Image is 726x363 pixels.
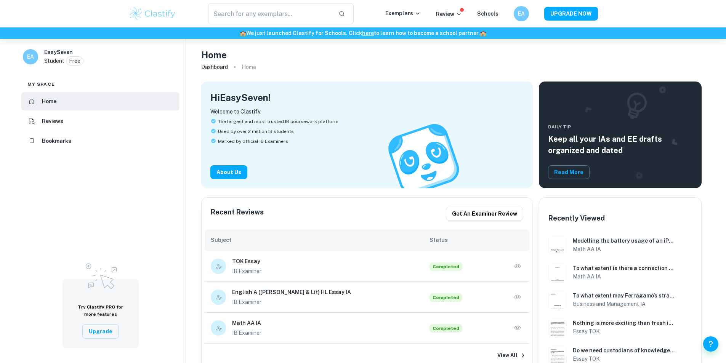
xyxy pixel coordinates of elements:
[21,132,179,150] a: Bookmarks
[573,355,675,363] h6: Essay TOK
[232,288,430,296] h6: English A ([PERSON_NAME] & Lit) HL Essay IA
[446,207,523,221] button: Get an examiner review
[548,213,605,224] h6: Recently Viewed
[21,112,179,130] a: Reviews
[430,236,523,244] h6: Status
[42,137,71,145] h6: Bookmarks
[128,6,177,21] img: Clastify logo
[573,237,675,245] h6: Modelling the battery usage of an iPhone 12.
[573,327,675,336] h6: Essay TOK
[477,11,498,17] a: Schools
[545,260,695,285] a: Math AA IA example thumbnail: To what extent is there a connection beTo what extent is there a co...
[436,10,462,18] p: Review
[573,245,675,253] h6: Math AA IA
[27,81,55,88] span: My space
[544,7,598,21] button: UPGRADE NOW
[548,123,692,130] span: Daily Tip
[44,57,64,65] p: Student
[218,138,288,145] span: Marked by official IB Examiners
[548,263,567,281] img: Math AA IA example thumbnail: To what extent is there a connection be
[548,165,590,179] button: Read More
[210,91,271,104] h4: Hi EasySeven !
[69,57,80,65] p: Free
[514,6,529,21] button: EA
[573,300,675,308] h6: Business and Management IA
[548,133,692,156] h5: Keep all your IAs and EE drafts organized and dated
[211,236,430,244] h6: Subject
[232,319,430,327] h6: Math AA IA
[430,262,462,271] span: Completed
[2,29,724,37] h6: We just launched Clastify for Schools. Click to learn how to become a school partner.
[72,304,130,318] h6: Try Clastify for more features
[82,324,119,339] button: Upgrade
[573,291,675,300] h6: To what extent may Ferragamo’s strategic partnership with [PERSON_NAME] contribute to the success...
[703,336,718,352] button: Help and Feedback
[548,318,567,336] img: TOK Essay example thumbnail: Nothing is more exciting than fresh ide
[545,288,695,312] a: Business and Management IA example thumbnail: To what extent may Ferragamo’s strategicTo what ext...
[480,30,486,36] span: 🏫
[44,48,73,56] h6: EasySeven
[210,165,247,179] button: About Us
[517,10,526,18] h6: EA
[385,9,421,18] p: Exemplars
[545,233,695,257] a: Math AA IA example thumbnail: Modelling the battery usage of an iPhoneModelling the battery usage...
[21,92,179,110] a: Home
[218,128,294,135] span: Used by over 2 million IB students
[201,62,228,72] a: Dashboard
[42,117,63,125] h6: Reviews
[495,350,519,361] button: View All
[208,3,333,24] input: Search for any exemplars...
[26,53,35,61] h6: EA
[42,97,56,106] h6: Home
[362,30,374,36] a: here
[430,324,462,333] span: Completed
[545,315,695,339] a: TOK Essay example thumbnail: Nothing is more exciting than fresh ideNothing is more exciting than...
[82,259,120,291] img: Upgrade to Pro
[573,272,675,281] h6: Math AA IA
[240,30,246,36] span: 🏫
[218,118,338,125] span: The largest and most trusted IB coursework platform
[242,63,256,71] p: Home
[573,264,675,272] h6: To what extent is there a connection between a change in Carbon Dioxide levels in [GEOGRAPHIC_DAT...
[210,107,524,116] p: Welcome to Clastify:
[548,236,567,254] img: Math AA IA example thumbnail: Modelling the battery usage of an iPhone
[548,291,567,309] img: Business and Management IA example thumbnail: To what extent may Ferragamo’s strategic
[430,293,462,302] span: Completed
[201,48,227,62] h4: Home
[573,346,675,355] h6: Do we need custodians of knowledge? Discuss with reference to two areas of knowledge.
[232,329,430,337] p: IB Examiner
[232,298,430,306] p: IB Examiner
[106,304,115,310] span: PRO
[573,319,675,327] h6: Nothing is more exciting than fresh ideas, so why are areas of knowledge often so slow to adopt t...
[232,257,430,265] h6: TOK Essay
[232,267,430,275] p: IB Examiner
[211,207,264,221] h6: Recent Reviews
